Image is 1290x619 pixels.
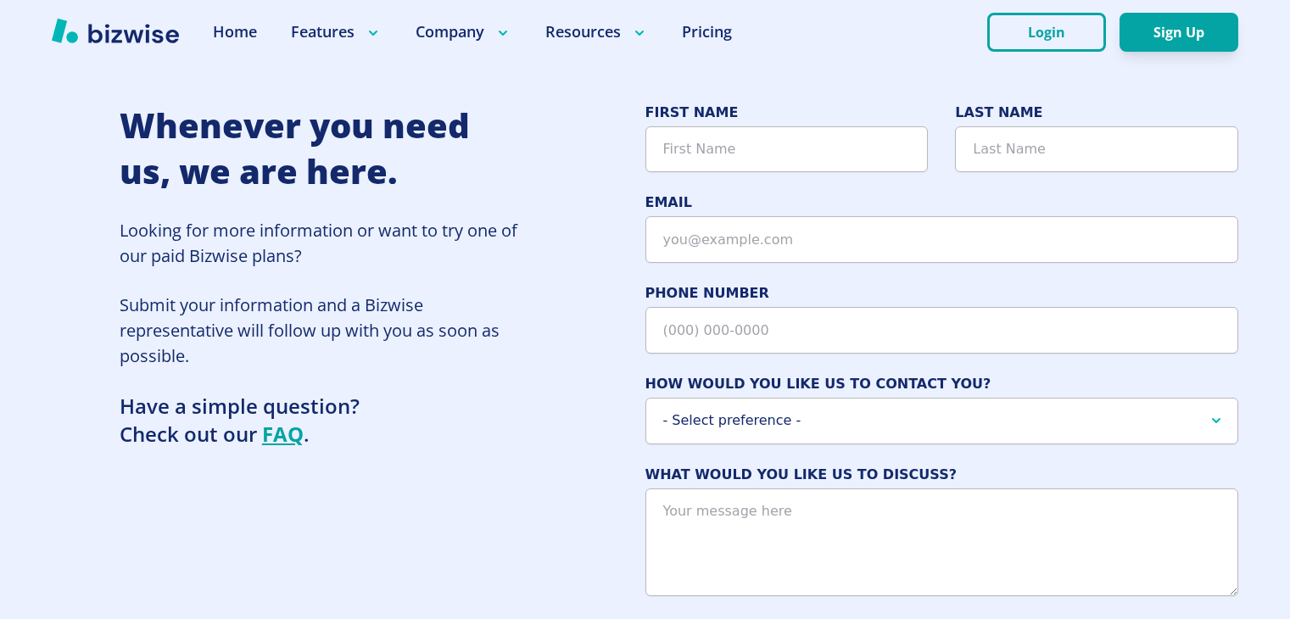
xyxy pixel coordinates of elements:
button: Login [987,13,1106,52]
p: Resources [545,21,648,42]
span: LAST NAME [955,103,1238,123]
input: you@example.com [645,216,1239,263]
span: FIRST NAME [645,103,929,123]
p: Company [416,21,511,42]
span: HOW WOULD YOU LIKE US TO CONTACT YOU? [645,374,1239,394]
button: Sign Up [1120,13,1238,52]
h3: Have a simple question? Check out our . [120,393,527,448]
a: Login [987,25,1120,41]
a: Sign Up [1120,25,1238,41]
a: Home [213,21,257,42]
span: EMAIL [645,192,1239,213]
input: Last Name [955,126,1238,173]
a: Pricing [682,21,732,42]
p: Submit your information and a Bizwise representative will follow up with you as soon as possible. [120,293,527,369]
h2: Whenever you need us, we are here. [120,103,527,195]
input: (000) 000-0000 [645,307,1239,354]
img: Bizwise Logo [52,18,179,43]
span: WHAT WOULD YOU LIKE US TO DISCUSS? [645,465,1239,485]
span: PHONE NUMBER [645,283,1239,304]
p: Features [291,21,382,42]
p: Looking for more information or want to try one of our paid Bizwise plans? [120,218,527,269]
button: FAQ [262,421,304,449]
input: First Name [645,126,929,173]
